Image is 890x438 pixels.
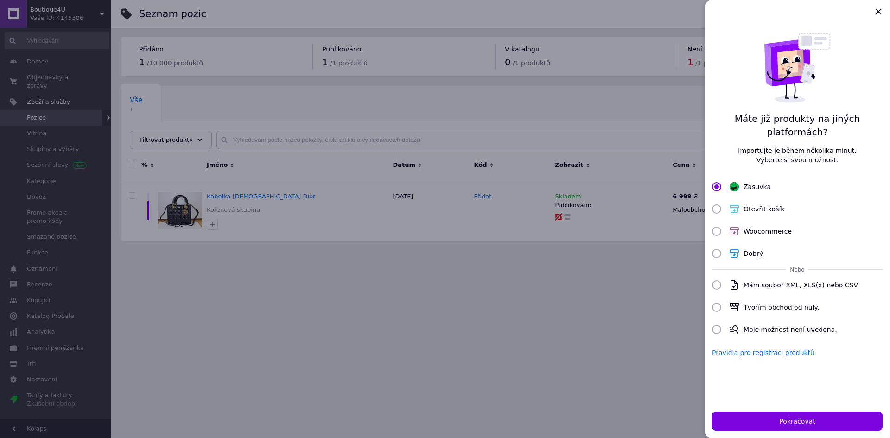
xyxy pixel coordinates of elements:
font: Máte již produkty na jiných platformách? [735,113,860,138]
font: Pokračovat [779,418,815,425]
button: Blízko [871,4,886,19]
font: Dobrý [744,250,763,257]
font: Mám soubor XML, XLS(x) nebo CSV [744,281,858,289]
a: Pravidla pro registraci produktů [712,349,814,356]
font: Importujte je během několika minut. Vyberte si svou možnost. [738,147,856,164]
font: Otevřít košík [744,205,784,213]
font: Tvořím obchod od nuly. [744,304,819,311]
button: Pokračovat [712,412,883,431]
font: Woocommerce [744,228,792,235]
font: Zásuvka [744,183,771,190]
font: Nebo [790,267,804,273]
font: Moje možnost není uvedena. [744,326,837,333]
